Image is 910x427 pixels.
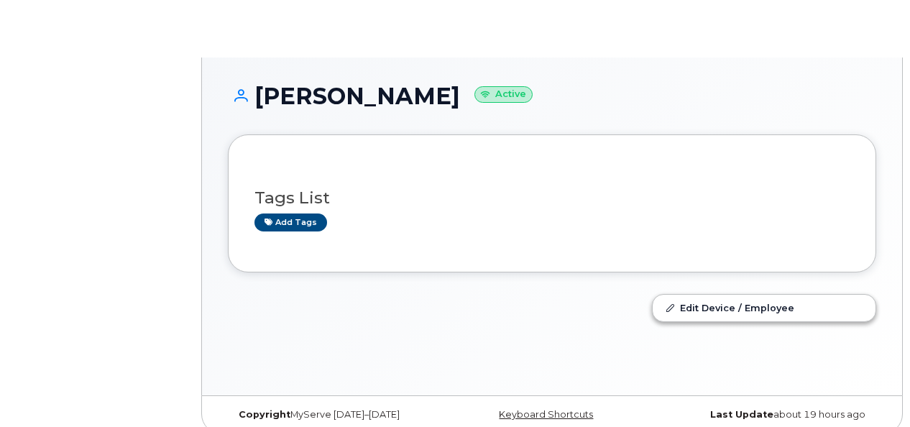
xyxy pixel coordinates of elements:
small: Active [474,86,533,103]
strong: Copyright [239,409,290,420]
h3: Tags List [254,189,850,207]
a: Edit Device / Employee [653,295,875,321]
div: about 19 hours ago [660,409,876,421]
a: Add tags [254,213,327,231]
h1: [PERSON_NAME] [228,83,876,109]
div: MyServe [DATE]–[DATE] [228,409,444,421]
a: Keyboard Shortcuts [499,409,593,420]
strong: Last Update [710,409,773,420]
